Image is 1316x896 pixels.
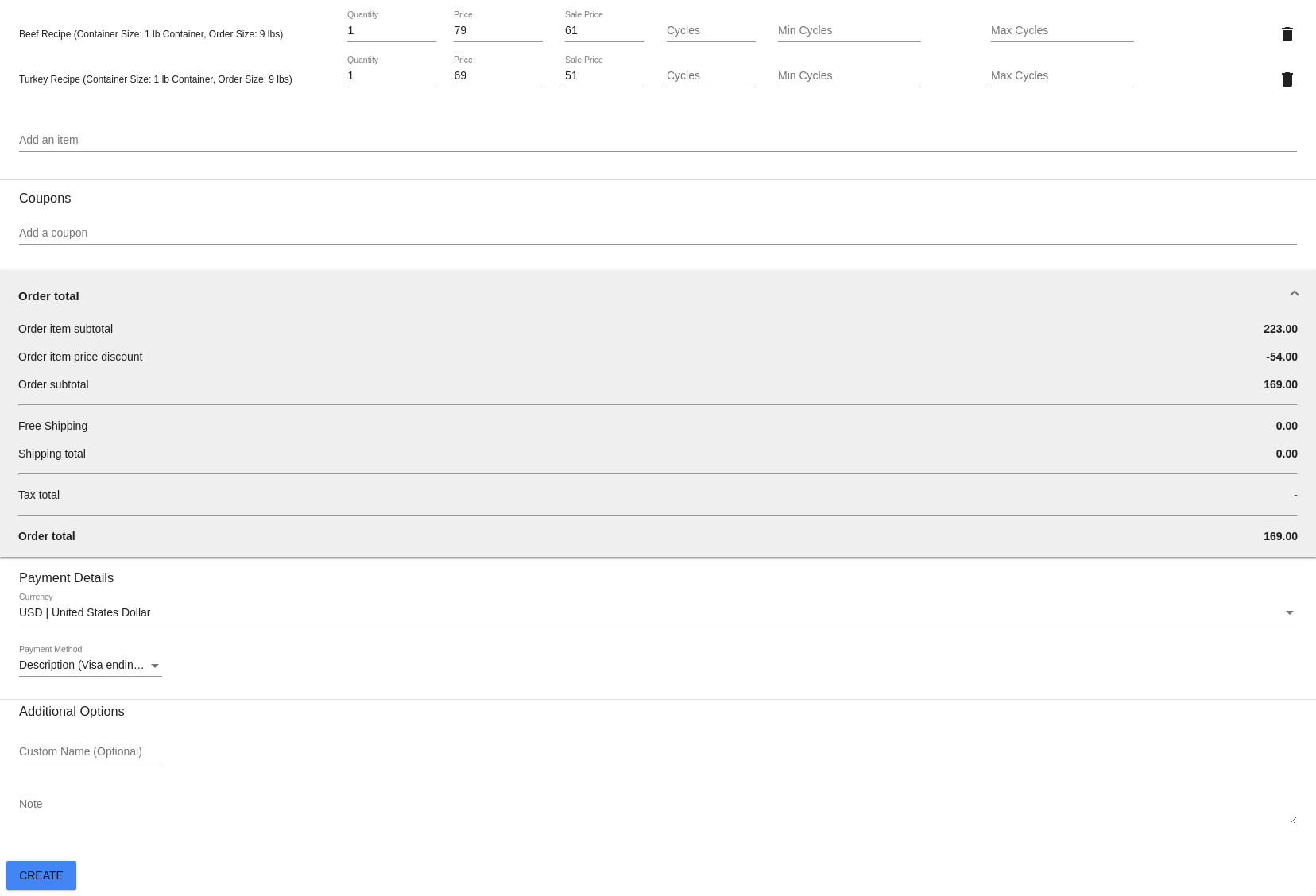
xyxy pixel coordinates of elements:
[19,869,64,882] span: Create
[19,29,283,40] span: Beef Recipe (Container Size: 1 lb Container, Order Size: 9 lbs)
[565,70,644,83] input: Sale Price
[454,25,542,37] input: Price
[19,659,162,672] mat-select: Payment Method
[19,704,1297,719] h3: Additional Options
[19,179,1297,206] h3: Coupons
[1264,530,1298,543] span: 169.00
[1294,489,1298,501] span: -
[19,74,292,85] span: Turkey Recipe (Container Size: 1 lb Container, Order Size: 9 lbs)
[1264,322,1298,335] span: 223.00
[19,658,869,671] span: Description (Visa ending in 4330 (expires [CREDIT_CARD_DATA])) GatewayCustomerId (cus_MSeNa9TYoxl...
[19,606,150,619] span: USD | United States Dollar
[1278,25,1297,44] mat-icon: delete
[454,70,542,83] input: Price
[18,489,60,501] span: Tax total
[667,25,755,37] input: Cycles
[778,25,921,37] input: Min Cycles
[1276,419,1298,432] span: 0.00
[19,746,162,759] input: Custom Name (Optional)
[1276,447,1298,460] span: 0.00
[347,25,435,37] input: Quantity
[991,25,1134,37] input: Max Cycles
[6,861,76,890] button: Create
[18,419,87,432] span: Free Shipping
[991,70,1134,83] input: Max Cycles
[18,289,79,303] span: Order total
[667,70,755,83] input: Cycles
[18,350,142,363] span: Order item price discount
[347,70,435,83] input: Quantity
[19,607,1297,620] mat-select: Currency
[19,558,1297,585] h3: Payment Details
[565,25,644,37] input: Sale Price
[18,530,75,543] span: Order total
[778,70,921,83] input: Min Cycles
[19,227,1297,240] input: Add a coupon
[1264,378,1298,391] span: 169.00
[19,134,1297,147] input: Add an item
[18,378,89,391] span: Order subtotal
[18,322,113,335] span: Order item subtotal
[18,447,86,460] span: Shipping total
[1278,70,1297,89] mat-icon: delete
[1266,350,1298,363] span: -54.00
